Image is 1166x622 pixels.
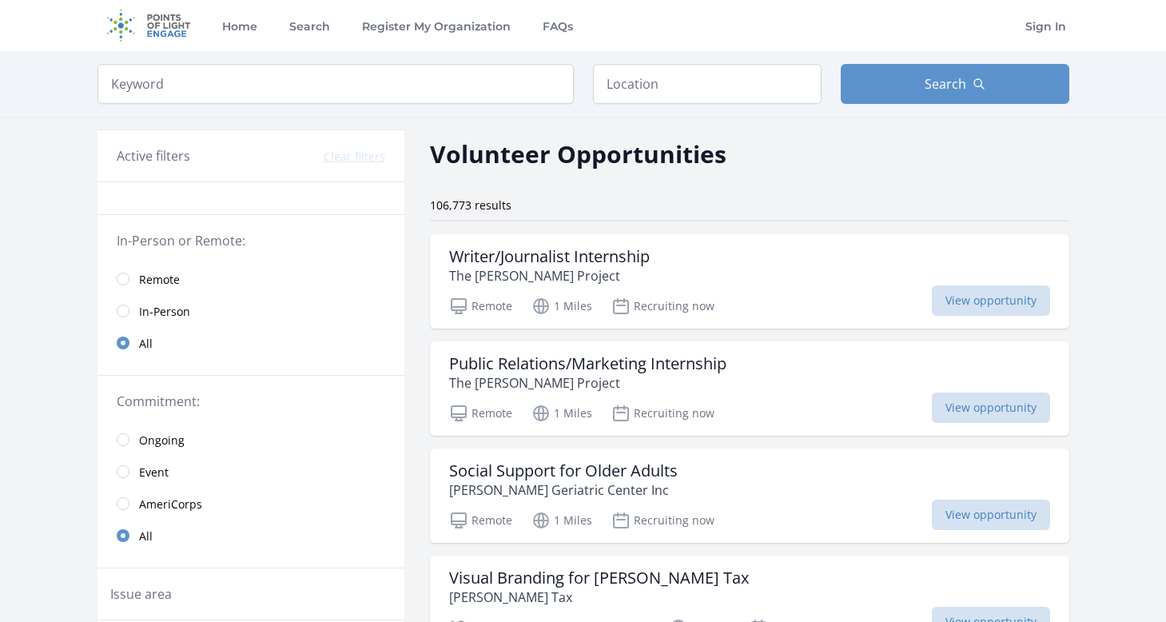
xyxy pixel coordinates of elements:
button: Clear filters [324,149,385,165]
legend: Commitment: [117,392,385,411]
a: Remote [97,263,404,295]
a: Social Support for Older Adults [PERSON_NAME] Geriatric Center Inc Remote 1 Miles Recruiting now ... [430,449,1069,543]
a: Writer/Journalist Internship The [PERSON_NAME] Project Remote 1 Miles Recruiting now View opportu... [430,234,1069,329]
span: View opportunity [932,500,1050,530]
h3: Public Relations/Marketing Internship [449,354,726,373]
input: Keyword [97,64,574,104]
h3: Active filters [117,146,190,165]
p: Recruiting now [611,511,714,530]
a: In-Person [97,295,404,327]
a: All [97,327,404,359]
span: 106,773 results [430,197,511,213]
p: [PERSON_NAME] Geriatric Center Inc [449,480,678,500]
span: AmeriCorps [139,496,202,512]
p: Recruiting now [611,404,714,423]
h3: Writer/Journalist Internship [449,247,650,266]
h3: Social Support for Older Adults [449,461,678,480]
a: AmeriCorps [97,488,404,520]
a: Public Relations/Marketing Internship The [PERSON_NAME] Project Remote 1 Miles Recruiting now Vie... [430,341,1069,436]
p: Remote [449,511,512,530]
a: Event [97,456,404,488]
h2: Volunteer Opportunities [430,136,726,172]
p: The [PERSON_NAME] Project [449,373,726,393]
p: 1 Miles [531,404,592,423]
p: Remote [449,404,512,423]
span: In-Person [139,304,190,320]
a: Ongoing [97,424,404,456]
span: View opportunity [932,285,1050,316]
span: Ongoing [139,433,185,449]
h3: Visual Branding for [PERSON_NAME] Tax [449,568,749,588]
p: 1 Miles [531,511,592,530]
span: All [139,528,153,544]
span: All [139,336,153,352]
p: 1 Miles [531,297,592,316]
input: Location [593,64,822,104]
span: Event [139,465,169,480]
span: Search [925,74,966,94]
legend: In-Person or Remote: [117,231,385,250]
span: Remote [139,272,180,288]
a: All [97,520,404,552]
p: [PERSON_NAME] Tax [449,588,749,607]
p: The [PERSON_NAME] Project [449,266,650,285]
p: Recruiting now [611,297,714,316]
legend: Issue area [110,584,172,604]
span: View opportunity [932,393,1050,423]
button: Search [841,64,1069,104]
p: Remote [449,297,512,316]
